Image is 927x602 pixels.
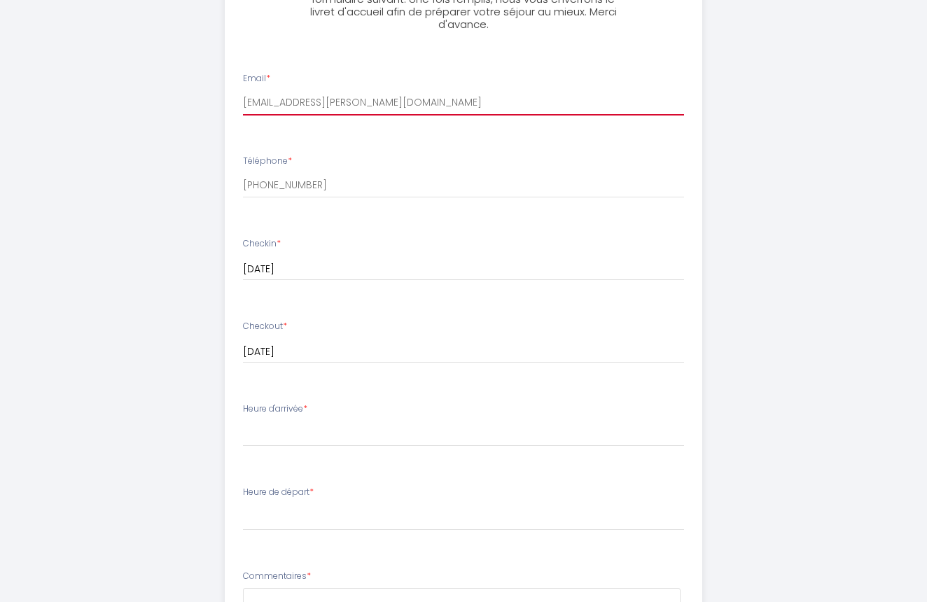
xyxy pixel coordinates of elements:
label: Heure d'arrivée [243,402,307,416]
label: Heure de départ [243,486,314,499]
label: Téléphone [243,155,292,168]
label: Checkout [243,320,287,333]
label: Checkin [243,237,281,251]
label: Email [243,72,270,85]
label: Commentaires [243,570,311,583]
